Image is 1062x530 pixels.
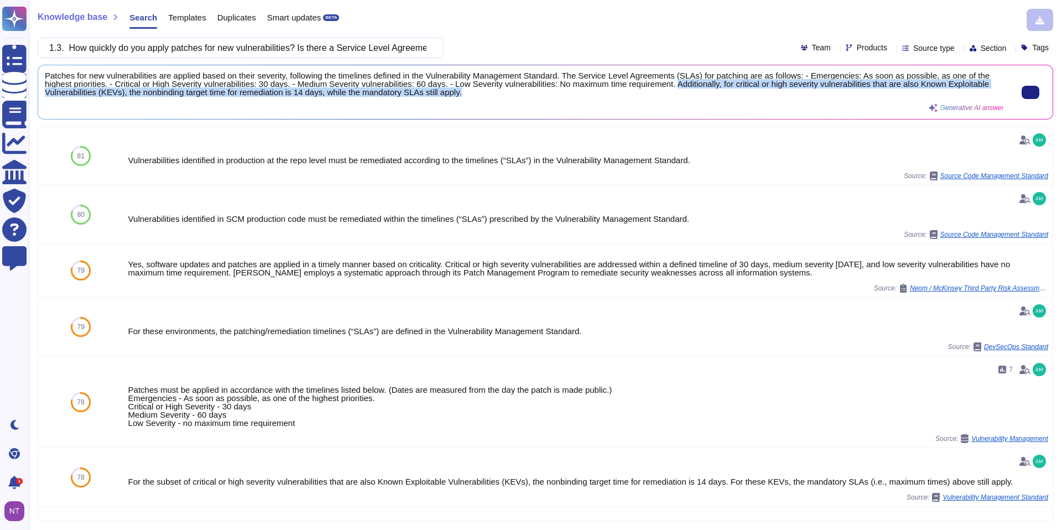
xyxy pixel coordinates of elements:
div: Vulnerabilities identified in production at the repo level must be remediated according to the ti... [128,156,1048,164]
span: Patches for new vulnerabilities are applied based on their severity, following the timelines defi... [45,72,1003,97]
span: Team [812,44,831,51]
span: 78 [77,399,85,406]
span: Source: [904,230,1048,239]
img: user [4,501,24,521]
span: Neom / McKinsey Third Party Risk Assessment Medium Template V1.2 [910,285,1048,292]
span: Vulnerability Management Standard [943,494,1048,501]
img: user [1033,455,1046,468]
span: Products [857,44,887,51]
span: Source type [913,44,955,52]
span: Duplicates [217,13,256,22]
span: Source: [935,434,1048,443]
div: BETA [323,14,339,21]
span: Tags [1032,44,1049,51]
div: For these environments, the patching/remediation timelines (“SLAs”) are defined in the Vulnerabil... [128,327,1048,335]
span: Source: [904,172,1048,180]
span: DevSecOps Standard [984,344,1048,350]
span: Templates [168,13,206,22]
button: user [2,499,32,523]
img: user [1033,192,1046,205]
span: Source: [948,342,1048,351]
span: Source Code Management Standard [940,173,1048,179]
span: Vulnerability Management [971,435,1048,442]
span: 78 [77,474,85,481]
img: user [1033,363,1046,376]
input: Search a question or template... [44,38,432,58]
div: Patches must be applied in accordance with the timelines listed below. (Dates are measured from t... [128,386,1048,427]
div: 1 [16,478,23,485]
span: Source Code Management Standard [940,231,1048,238]
img: user [1033,133,1046,147]
span: 79 [77,267,85,274]
img: user [1033,304,1046,318]
span: Knowledge base [38,13,107,22]
span: 81 [77,153,85,159]
div: Yes, software updates and patches are applied in a timely manner based on criticality. Critical o... [128,260,1048,277]
div: Vulnerabilities identified in SCM production code must be remediated within the timelines (“SLAs”... [128,215,1048,223]
span: Search [129,13,157,22]
span: 79 [77,324,85,330]
span: Source: [874,284,1048,293]
div: For the subset of critical or high severity vulnerabilities that are also Known Exploitable Vulne... [128,477,1048,486]
span: Source: [907,493,1048,502]
span: Smart updates [267,13,321,22]
span: Section [981,44,1007,52]
span: 80 [77,211,85,218]
span: 7 [1009,366,1013,373]
span: Generative AI answer [940,105,1003,111]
